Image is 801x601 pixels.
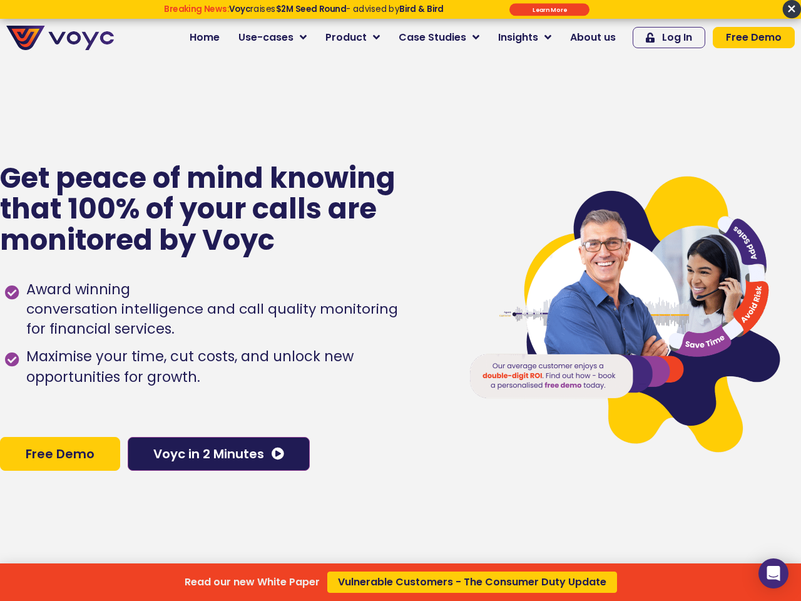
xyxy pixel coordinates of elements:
strong: Breaking News: [164,3,229,15]
span: Phone [163,50,194,64]
div: Open Intercom Messenger [758,558,788,588]
span: Job title [163,101,205,116]
strong: $2M Seed Round [276,3,347,15]
span: Vulnerable Customers - The Consumer Duty Update [338,577,606,587]
div: Breaking News: Voyc raises $2M Seed Round - advised by Bird & Bird [121,4,486,24]
span: raises - advised by [229,3,444,15]
div: Submit [509,3,589,16]
strong: Voyc [229,3,250,15]
strong: Bird & Bird [399,3,444,15]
